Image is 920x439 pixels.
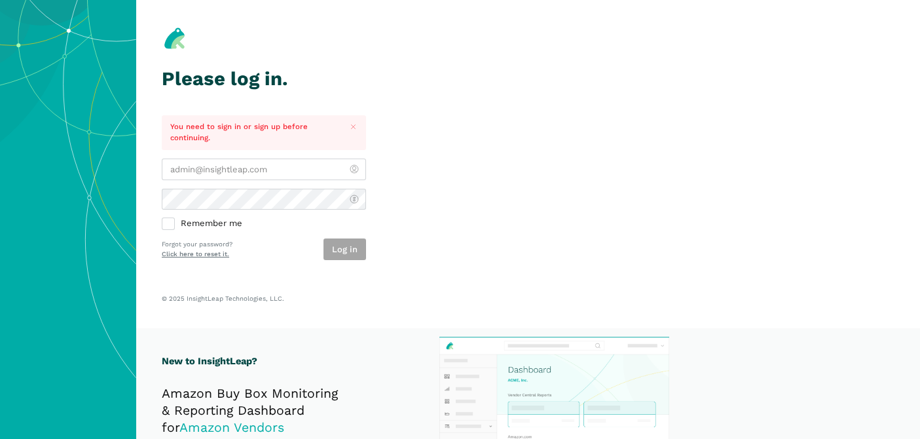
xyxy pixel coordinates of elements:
p: You need to sign in or sign up before continuing. [170,121,337,143]
input: admin@insightleap.com [162,159,366,180]
p: Forgot your password? [162,240,232,250]
p: © 2025 InsightLeap Technologies, LLC. [162,294,894,303]
span: Amazon Vendors [179,420,284,435]
label: Remember me [162,218,366,230]
h1: Please log in. [162,68,366,90]
button: Close [346,119,361,134]
h1: New to InsightLeap? [162,354,502,369]
h2: Amazon Buy Box Monitoring & Reporting Dashboard for [162,385,502,436]
a: Click here to reset it. [162,250,229,258]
